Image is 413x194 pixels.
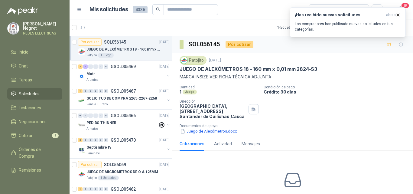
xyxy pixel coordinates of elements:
[111,138,136,142] p: GSOL005470
[83,64,88,69] div: 2
[83,89,88,93] div: 0
[78,113,83,118] div: 0
[7,60,62,72] a: Chat
[23,22,62,30] p: [PERSON_NAME] Negret
[98,176,119,180] div: 1 Unidades
[23,31,62,35] p: REDES ELECTRICAS
[156,7,160,12] span: search
[159,186,170,192] p: [DATE]
[7,88,62,100] a: Solicitudes
[93,64,98,69] div: 0
[159,88,170,94] p: [DATE]
[86,169,158,175] p: JUEGO DE MICRÓMETROS DE O A 125MM
[226,41,253,48] div: Por cotizar
[159,137,170,143] p: [DATE]
[88,113,93,118] div: 0
[78,63,171,82] a: 2 2 0 0 0 0 GSOL005469[DATE] Company LogoMotrAlumina
[183,90,197,94] div: Juego
[181,57,187,64] img: Company Logo
[386,12,396,18] span: ahora
[180,128,238,134] button: Juego de Alexómetros.docx
[83,187,88,191] div: 0
[83,113,88,118] div: 0
[88,64,93,69] div: 0
[104,138,108,142] div: 0
[86,71,95,77] p: Motr
[277,23,317,32] div: 1 - 50 de 3687
[78,138,83,142] div: 3
[99,113,103,118] div: 0
[111,113,136,118] p: GSOL005466
[7,74,62,86] a: Tareas
[99,187,103,191] div: 0
[86,47,162,52] p: JUEGO DE ALEXÓMETROS 18 - 160 mm x 0,01 mm 2824-S3
[214,140,232,147] div: Actividad
[86,77,99,82] p: Alumina
[78,161,102,168] div: Por cotizar
[7,116,62,127] a: Negociaciones
[111,187,136,191] p: GSOL005462
[159,162,170,168] p: [DATE]
[295,21,401,32] p: Los compradores han publicado nuevas solicitudes en tus categorías.
[19,90,40,97] span: Solicitudes
[180,89,181,94] p: 1
[78,171,85,178] img: Company Logo
[83,138,88,142] div: 0
[78,87,171,107] a: 1 0 0 0 0 0 GSOL005467[DATE] Company LogoSOLICITUD DE COMPRA 2265-2267-2268Panela El Trébol
[99,138,103,142] div: 0
[78,187,83,191] div: 1
[180,99,246,104] p: Dirección
[180,56,207,65] div: Patojito
[401,3,409,8] span: 18
[86,120,116,126] p: PEDIDO THINNER
[86,96,157,101] p: SOLICITUD DE COMPRA 2265-2267-2268
[99,64,103,69] div: 0
[295,12,384,18] h3: ¡Has recibido nuevas solicitudes!
[78,97,85,104] img: Company Logo
[180,140,204,147] div: Cotizaciones
[8,23,19,34] img: Company Logo
[19,132,33,139] span: Cotizar
[180,74,406,80] p: MARCA INSIZE VER FICHA TÉCNICA ADJUNTA
[7,46,62,58] a: Inicio
[88,89,93,93] div: 0
[52,133,59,138] span: 1
[93,187,98,191] div: 0
[209,58,221,63] p: [DATE]
[180,104,246,119] p: [GEOGRAPHIC_DATA], [STREET_ADDRESS] Santander de Quilichao , Cauca
[88,187,93,191] div: 0
[159,39,170,45] p: [DATE]
[19,49,28,55] span: Inicio
[19,63,28,69] span: Chat
[264,85,411,89] p: Condición de pago
[78,122,85,129] img: Company Logo
[7,164,62,176] a: Remisiones
[19,167,41,173] span: Remisiones
[395,4,406,15] button: 18
[19,146,57,159] span: Órdenes de Compra
[264,89,411,94] p: Crédito 30 días
[7,130,62,141] a: Cotizar1
[104,187,108,191] div: 0
[78,73,85,80] img: Company Logo
[70,36,172,61] a: Por cotizarSOL056145[DATE] Company LogoJUEGO DE ALEXÓMETROS 18 - 160 mm x 0,01 mm 2824-S3Patojito...
[290,7,406,37] button: ¡Has recibido nuevas solicitudes!ahora Los compradores han publicado nuevas solicitudes en tus ca...
[180,85,259,89] p: Cantidad
[133,6,148,13] span: 4336
[104,64,108,69] div: 0
[19,77,32,83] span: Tareas
[104,163,126,167] p: SOL056069
[78,136,171,156] a: 3 0 0 0 0 0 GSOL005470[DATE] Company LogoSeptiembre IVLaminate
[78,64,83,69] div: 2
[7,102,62,113] a: Licitaciones
[86,145,111,150] p: Septiembre IV
[7,144,62,162] a: Órdenes de Compra
[93,138,98,142] div: 0
[111,89,136,93] p: GSOL005467
[89,5,128,14] h1: Mis solicitudes
[98,53,114,58] div: 1 Juego
[180,124,411,128] p: Documentos de apoyo
[7,178,62,190] a: Configuración
[86,127,98,131] p: Almatec
[93,113,98,118] div: 0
